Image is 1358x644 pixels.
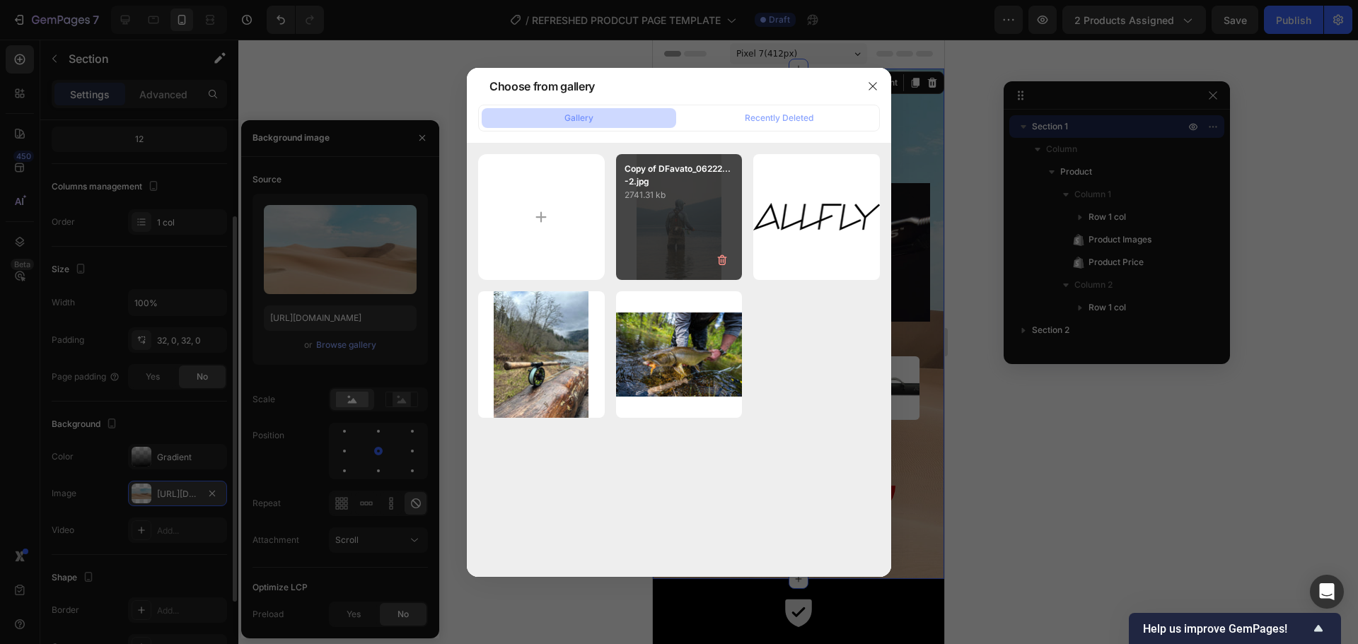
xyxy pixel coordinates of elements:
div: Section 1 [18,37,59,49]
div: $500.00 [14,404,277,429]
img: image [616,312,743,397]
span: Pixel 7 ( 412 px) [83,7,144,21]
div: Recently Deleted [745,112,813,124]
button: Gallery [482,108,676,128]
button: Show survey - Help us improve GemPages! [1143,620,1327,637]
div: Gallery [564,112,593,124]
img: image [494,291,588,418]
img: TRYCD ALLFLY Butt Section [78,114,341,311]
p: 2741.31 kb [625,188,734,202]
img: TRYCD ALLFLY #7/8 Weight Rod set [117,317,164,380]
div: ADD TO CART [101,455,190,467]
img: TRYCD ALLFLY Ultimate Fishing Kit [219,317,267,380]
div: Open Intercom Messenger [1310,575,1344,609]
img: TRYCD ALLFLY Butt Section [65,317,112,380]
img: gempages_586029523045188381-dd31cedd-128b-4ac1-b019-0f0225c90463.png [25,77,146,103]
p: Create Theme Section [86,37,176,49]
button: AI Content [185,35,248,52]
img: image [753,203,880,230]
span: Help us improve GemPages! [1143,622,1310,636]
div: Choose from gallery [489,78,595,95]
button: ADD TO CART [49,446,243,476]
p: Copy of DFavato_06222...-2.jpg [625,163,734,188]
img: TRYCD ALLFLY Butt Section [14,317,62,380]
button: Recently Deleted [682,108,876,128]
